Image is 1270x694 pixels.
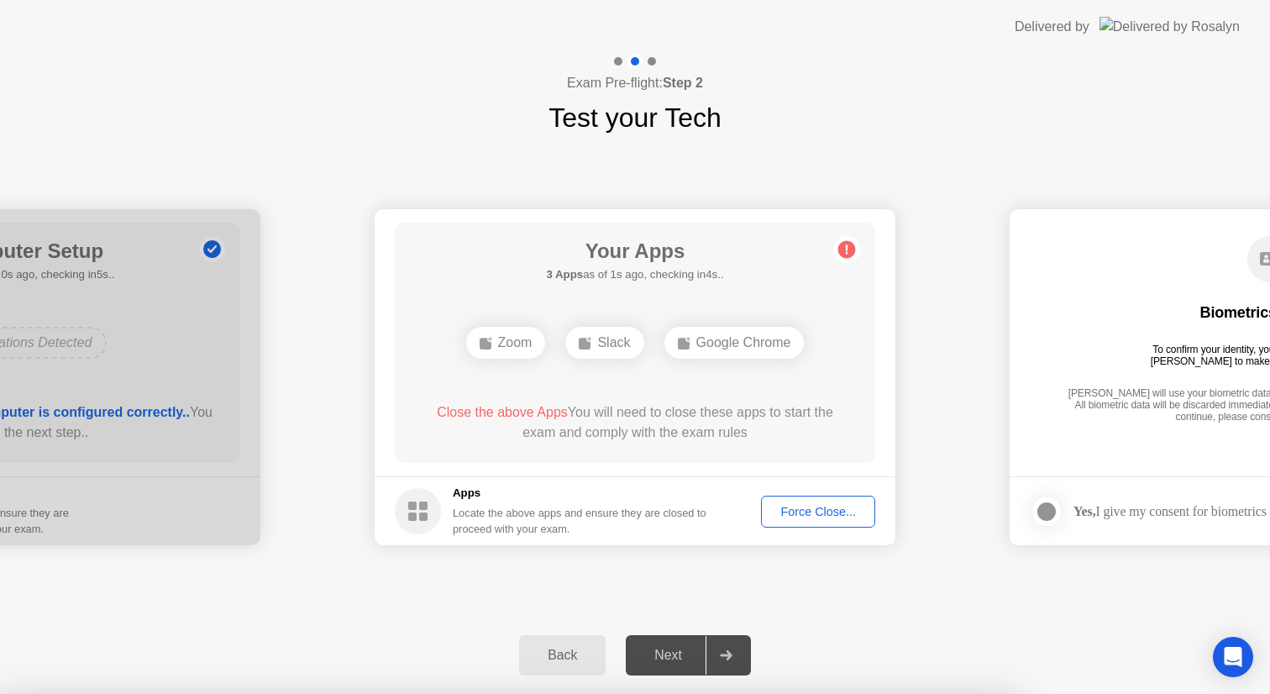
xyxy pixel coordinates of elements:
[565,327,643,359] div: Slack
[1073,504,1095,518] strong: Yes,
[546,236,723,266] h1: Your Apps
[567,73,703,93] h4: Exam Pre-flight:
[453,485,707,502] h5: Apps
[546,268,583,281] b: 3 Apps
[466,327,546,359] div: Zoom
[767,505,869,518] div: Force Close...
[663,76,703,90] b: Step 2
[1213,637,1253,677] div: Open Intercom Messenger
[548,97,722,138] h1: Test your Tech
[524,648,601,663] div: Back
[664,327,805,359] div: Google Chrome
[437,405,568,419] span: Close the above Apps
[546,266,723,283] h5: as of 1s ago, checking in4s..
[1099,17,1240,36] img: Delivered by Rosalyn
[631,648,706,663] div: Next
[453,505,707,537] div: Locate the above apps and ensure they are closed to proceed with your exam.
[419,402,852,443] div: You will need to close these apps to start the exam and comply with the exam rules
[1015,17,1089,37] div: Delivered by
